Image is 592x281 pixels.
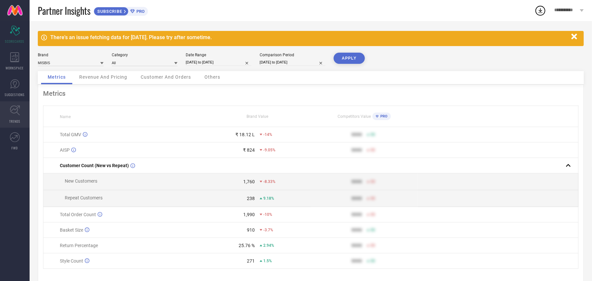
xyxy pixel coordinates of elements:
div: ₹ 824 [243,147,255,153]
div: 25.76 % [239,243,255,248]
span: 50 [370,243,375,248]
span: 50 [370,132,375,137]
span: PRO [135,9,145,14]
span: New Customers [65,178,97,184]
span: Return Percentage [60,243,98,248]
div: 271 [247,258,255,264]
span: -14% [263,132,272,137]
span: Revenue And Pricing [79,74,127,80]
span: 50 [370,259,375,263]
span: Metrics [48,74,66,80]
span: Repeat Customers [65,195,103,200]
span: SUGGESTIONS [5,92,25,97]
span: Customer And Orders [141,74,191,80]
div: 9999 [351,147,362,153]
span: Name [60,115,71,119]
input: Select comparison period [260,59,325,66]
span: TRENDS [9,119,20,124]
span: Total Order Count [60,212,96,217]
div: Metrics [43,89,579,97]
span: 1.5% [263,259,272,263]
div: 910 [247,227,255,233]
div: 9999 [351,132,362,137]
span: WORKSPACE [6,65,24,70]
span: Style Count [60,258,83,264]
span: Customer Count (New vs Repeat) [60,163,129,168]
span: 50 [370,212,375,217]
input: Select date range [186,59,251,66]
div: 238 [247,196,255,201]
span: 2.94% [263,243,274,248]
span: Basket Size [60,227,83,233]
span: -9.05% [263,148,275,152]
div: 9999 [351,179,362,184]
span: -3.7% [263,228,273,232]
div: 1,990 [243,212,255,217]
div: Open download list [534,5,546,16]
span: SCORECARDS [5,39,25,44]
span: FWD [12,145,18,150]
div: 9999 [351,196,362,201]
span: Others [204,74,220,80]
span: -8.33% [263,179,275,184]
div: Comparison Period [260,53,325,57]
div: 1,760 [243,179,255,184]
span: 50 [370,228,375,232]
a: SUBSCRIBEPRO [94,5,148,16]
div: 9999 [351,212,362,217]
div: There's an issue fetching data for [DATE]. Please try after sometime. [50,34,568,40]
span: PRO [379,114,388,118]
div: Brand [38,53,104,57]
button: APPLY [334,53,365,64]
div: Date Range [186,53,251,57]
div: Category [112,53,178,57]
span: SUBSCRIBE [94,9,124,14]
span: Total GMV [60,132,81,137]
span: 9.18% [263,196,274,201]
span: -10% [263,212,272,217]
div: 9999 [351,243,362,248]
span: Partner Insights [38,4,90,17]
div: ₹ 18.12 L [235,132,255,137]
div: 9999 [351,227,362,233]
div: 9999 [351,258,362,264]
span: 50 [370,196,375,201]
span: Brand Value [247,114,268,119]
span: 50 [370,148,375,152]
span: 50 [370,179,375,184]
span: AISP [60,147,70,153]
span: Competitors Value [338,114,371,119]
